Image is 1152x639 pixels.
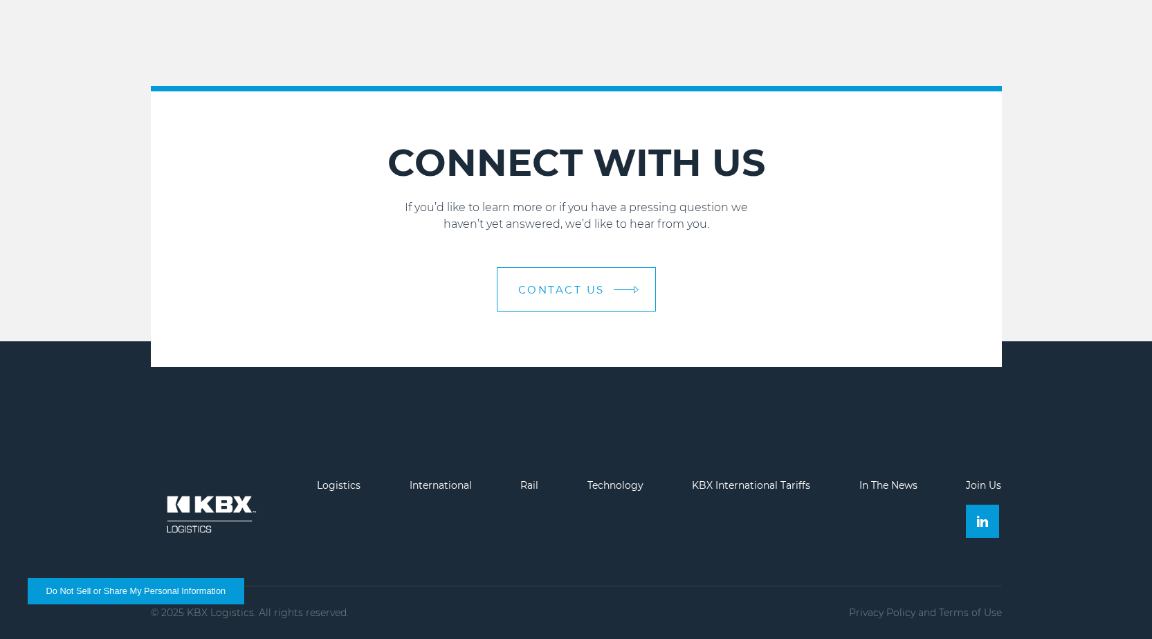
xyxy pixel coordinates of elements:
a: Technology [587,479,643,492]
p: If you’d like to learn more or if you have a pressing question we haven’t yet answered, we’d like... [151,199,1002,233]
a: Rail [520,479,538,492]
a: Join Us [966,479,1001,492]
img: kbx logo [151,480,268,549]
span: Contact Us [518,285,605,295]
p: © 2025 KBX Logistics. All rights reserved. [151,607,349,618]
a: KBX International Tariffs [692,479,810,492]
a: International [410,479,472,492]
img: arrow [633,286,639,294]
a: Contact Us arrow arrow [497,267,656,312]
a: Privacy Policy [849,606,915,619]
a: Terms of Use [939,606,1002,619]
button: Do Not Sell or Share My Personal Information [28,578,244,604]
h2: CONNECT WITH US [151,140,1002,186]
img: Linkedin [977,516,988,527]
span: and [918,606,936,619]
a: In The News [859,479,917,492]
a: Logistics [317,479,360,492]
